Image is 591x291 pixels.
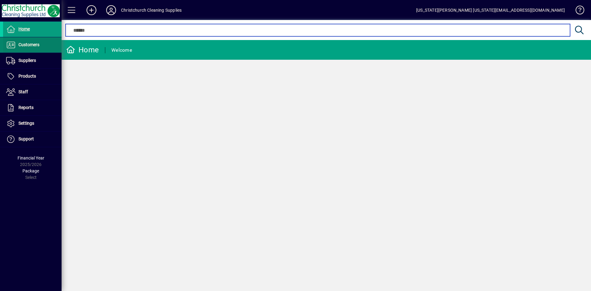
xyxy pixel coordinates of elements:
[3,131,62,147] a: Support
[3,116,62,131] a: Settings
[18,105,34,110] span: Reports
[3,100,62,115] a: Reports
[121,5,182,15] div: Christchurch Cleaning Supplies
[18,74,36,79] span: Products
[3,84,62,100] a: Staff
[111,45,132,55] div: Welcome
[18,58,36,63] span: Suppliers
[3,37,62,53] a: Customers
[18,136,34,141] span: Support
[66,45,99,55] div: Home
[18,121,34,126] span: Settings
[18,89,28,94] span: Staff
[22,168,39,173] span: Package
[416,5,565,15] div: [US_STATE][PERSON_NAME] [US_STATE][EMAIL_ADDRESS][DOMAIN_NAME]
[101,5,121,16] button: Profile
[18,42,39,47] span: Customers
[82,5,101,16] button: Add
[18,156,44,160] span: Financial Year
[3,69,62,84] a: Products
[571,1,583,21] a: Knowledge Base
[3,53,62,68] a: Suppliers
[18,26,30,31] span: Home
